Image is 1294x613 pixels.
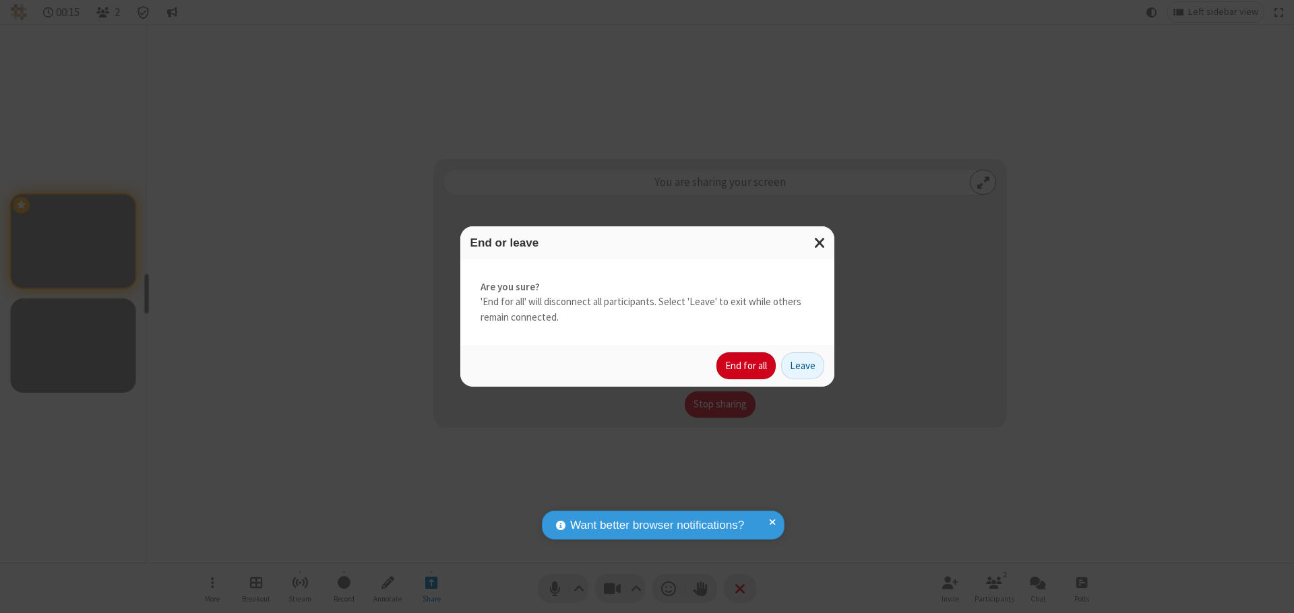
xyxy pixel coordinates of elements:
[716,352,776,379] button: End for all
[470,236,824,249] h3: End or leave
[781,352,824,379] button: Leave
[481,280,814,295] strong: Are you sure?
[570,517,744,534] span: Want better browser notifications?
[806,226,834,259] button: Close modal
[460,259,834,346] div: 'End for all' will disconnect all participants. Select 'Leave' to exit while others remain connec...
